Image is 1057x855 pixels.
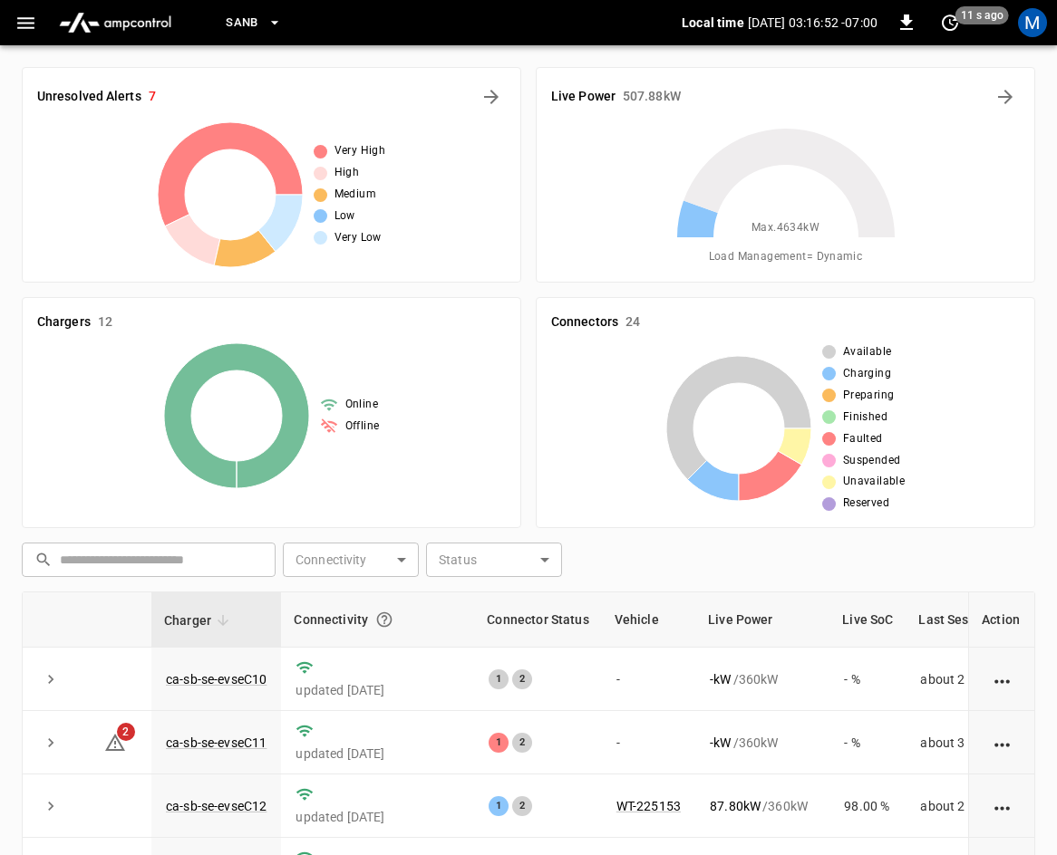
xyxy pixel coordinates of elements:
th: Vehicle [602,592,695,648]
div: Connectivity [294,603,461,636]
th: Live Power [695,592,829,648]
p: - kW [710,734,731,752]
button: set refresh interval [936,8,965,37]
span: 11 s ago [955,6,1009,24]
td: - % [829,711,906,774]
span: Faulted [843,430,883,448]
a: ca-sb-se-evseC10 [166,672,267,687]
p: [DATE] 03:16:52 -07:00 [748,14,878,32]
span: Reserved [843,495,889,513]
td: - % [829,648,906,711]
span: Low [335,207,355,226]
h6: Connectors [551,312,618,332]
p: updated [DATE] [296,745,460,763]
td: - [602,711,695,774]
span: Very High [335,142,386,160]
span: Unavailable [843,473,905,491]
span: Charger [164,610,235,631]
td: - [602,648,695,711]
div: 2 [512,733,532,753]
span: Very Low [335,229,382,247]
h6: 7 [149,87,156,107]
div: 2 [512,796,532,816]
div: / 360 kW [710,734,815,752]
td: about 2 hours ago [906,774,1048,838]
span: Charging [843,365,891,383]
span: Finished [843,408,887,427]
span: Medium [335,186,376,204]
td: about 3 hours ago [906,711,1048,774]
span: 2 [117,723,135,741]
span: Load Management = Dynamic [709,248,863,266]
h6: 507.88 kW [623,87,681,107]
button: expand row [37,729,64,756]
span: Offline [345,418,380,436]
div: / 360 kW [710,797,815,815]
a: ca-sb-se-evseC12 [166,799,267,813]
img: ampcontrol.io logo [52,5,179,40]
h6: Live Power [551,87,616,107]
p: 87.80 kW [710,797,761,815]
span: Max. 4634 kW [752,219,819,237]
span: Available [843,343,892,361]
div: 1 [489,796,509,816]
th: Connector Status [474,592,601,648]
button: expand row [37,793,64,820]
a: ca-sb-se-evseC11 [166,735,267,750]
a: WT-225153 [616,799,681,813]
h6: Unresolved Alerts [37,87,141,107]
div: 1 [489,733,509,753]
p: Local time [682,14,744,32]
td: about 2 hours ago [906,648,1048,711]
span: SanB [226,13,258,34]
h6: 12 [98,312,112,332]
span: Online [345,396,378,414]
span: Suspended [843,452,901,470]
a: 2 [104,734,126,748]
div: 1 [489,669,509,689]
div: action cell options [991,670,1013,688]
p: updated [DATE] [296,681,460,699]
th: Live SoC [829,592,906,648]
p: updated [DATE] [296,808,460,826]
div: profile-icon [1018,8,1047,37]
div: action cell options [991,734,1013,752]
span: Preparing [843,387,895,405]
h6: 24 [625,312,640,332]
th: Action [968,592,1034,648]
div: action cell options [991,797,1013,815]
span: High [335,164,360,182]
p: - kW [710,670,731,688]
td: 98.00 % [829,774,906,838]
button: Connection between the charger and our software. [368,603,401,636]
div: / 360 kW [710,670,815,688]
button: Energy Overview [991,82,1020,111]
button: expand row [37,666,64,693]
div: 2 [512,669,532,689]
th: Last Session [906,592,1048,648]
button: All Alerts [477,82,506,111]
h6: Chargers [37,312,91,332]
button: SanB [218,5,289,41]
